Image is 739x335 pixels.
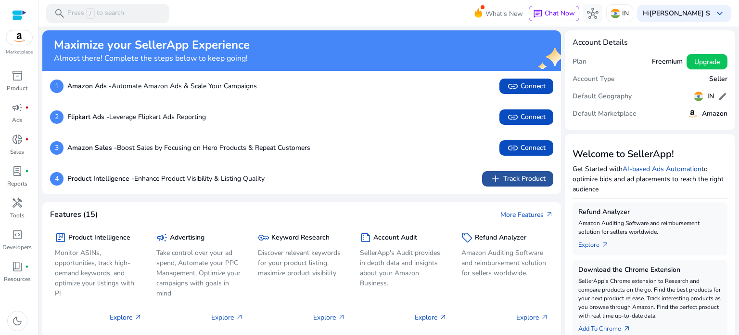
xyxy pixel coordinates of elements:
[25,169,29,173] span: fiber_manual_record
[54,54,250,63] h4: Almost there! Complete the steps below to keep going!
[50,172,64,186] p: 4
[12,102,23,113] span: campaign
[499,140,553,156] button: linkConnect
[578,266,722,274] h5: Download the Chrome Extension
[499,109,553,125] button: linkConnect
[573,93,632,101] h5: Default Geography
[313,312,345,322] p: Explore
[67,174,265,184] p: Enhance Product Visibility & Listing Quality
[516,312,548,322] p: Explore
[687,108,698,120] img: amazon.svg
[67,174,134,183] b: Product Intelligence -
[482,171,553,187] button: addTrack Product
[578,236,617,250] a: Explorearrow_outward
[10,211,25,220] p: Tools
[707,93,714,101] h5: IN
[573,148,727,160] h3: Welcome to SellerApp!
[415,312,447,322] p: Explore
[507,80,546,92] span: Connect
[461,248,548,278] p: Amazon Auditing Software and reimbursement solution for sellers worldwide.
[338,313,345,321] span: arrow_outward
[67,143,117,152] b: Amazon Sales -
[211,312,243,322] p: Explore
[529,6,579,21] button: chatChat Now
[12,70,23,81] span: inventory_2
[12,197,23,209] span: handyman
[490,173,546,185] span: Track Product
[611,9,620,18] img: in.svg
[10,147,24,156] p: Sales
[623,325,631,333] span: arrow_outward
[490,173,501,185] span: add
[54,8,65,19] span: search
[507,142,519,154] span: link
[650,9,710,18] b: [PERSON_NAME] S
[573,38,628,47] h4: Account Details
[2,243,32,252] p: Developers
[545,9,575,18] span: Chat Now
[55,232,66,243] span: package
[12,134,23,145] span: donut_small
[360,248,447,288] p: SellerApp's Audit provides in depth data and insights about your Amazon Business.
[702,110,727,118] h5: Amazon
[110,312,142,322] p: Explore
[67,8,124,19] p: Press to search
[12,229,23,241] span: code_blocks
[573,110,637,118] h5: Default Marketplace
[67,81,257,91] p: Automate Amazon Ads & Scale Your Campaigns
[652,58,683,66] h5: Freemium
[507,111,519,123] span: link
[475,234,526,242] h5: Refund Analyzer
[67,143,310,153] p: Boost Sales by Focusing on Hero Products & Repeat Customers
[461,232,473,243] span: sell
[507,80,519,92] span: link
[485,5,523,22] span: What's New
[583,4,602,23] button: hub
[236,313,243,321] span: arrow_outward
[500,210,553,220] a: More Featuresarrow_outward
[134,313,142,321] span: arrow_outward
[68,234,130,242] h5: Product Intelligence
[50,110,64,124] p: 2
[12,261,23,272] span: book_4
[578,277,722,320] p: SellerApp's Chrome extension to Research and compare products on the go. Find the best products f...
[709,75,727,83] h5: Seller
[578,208,722,216] h5: Refund Analyzer
[643,10,710,17] p: Hi
[714,8,726,19] span: keyboard_arrow_down
[67,81,112,91] b: Amazon Ads -
[7,84,27,93] p: Product
[573,164,727,194] p: Get Started with to optimize bids and ad placements to reach the right audience
[12,116,23,124] p: Ads
[271,234,330,242] h5: Keyword Research
[25,137,29,141] span: fiber_manual_record
[6,30,32,45] img: amazon.svg
[170,234,204,242] h5: Advertising
[4,275,31,283] p: Resources
[578,320,638,334] a: Add To Chrome
[12,315,23,327] span: dark_mode
[541,313,548,321] span: arrow_outward
[6,49,33,56] p: Marketplace
[50,141,64,155] p: 3
[587,8,599,19] span: hub
[533,9,543,19] span: chat
[573,75,615,83] h5: Account Type
[546,211,553,218] span: arrow_outward
[54,38,250,52] h2: Maximize your SellerApp Experience
[258,232,269,243] span: key
[360,232,371,243] span: summarize
[55,248,142,298] p: Monitor ASINs, opportunities, track high-demand keywords, and optimize your listings with PI
[439,313,447,321] span: arrow_outward
[578,219,722,236] p: Amazon Auditing Software and reimbursement solution for sellers worldwide.
[507,142,546,154] span: Connect
[156,232,168,243] span: campaign
[7,179,27,188] p: Reports
[12,165,23,177] span: lab_profile
[499,79,553,94] button: linkConnect
[258,248,345,278] p: Discover relevant keywords for your product listing, maximize product visibility
[573,58,586,66] h5: Plan
[718,92,727,101] span: edit
[50,210,98,219] h4: Features (15)
[623,164,701,174] a: AI-based Ads Automation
